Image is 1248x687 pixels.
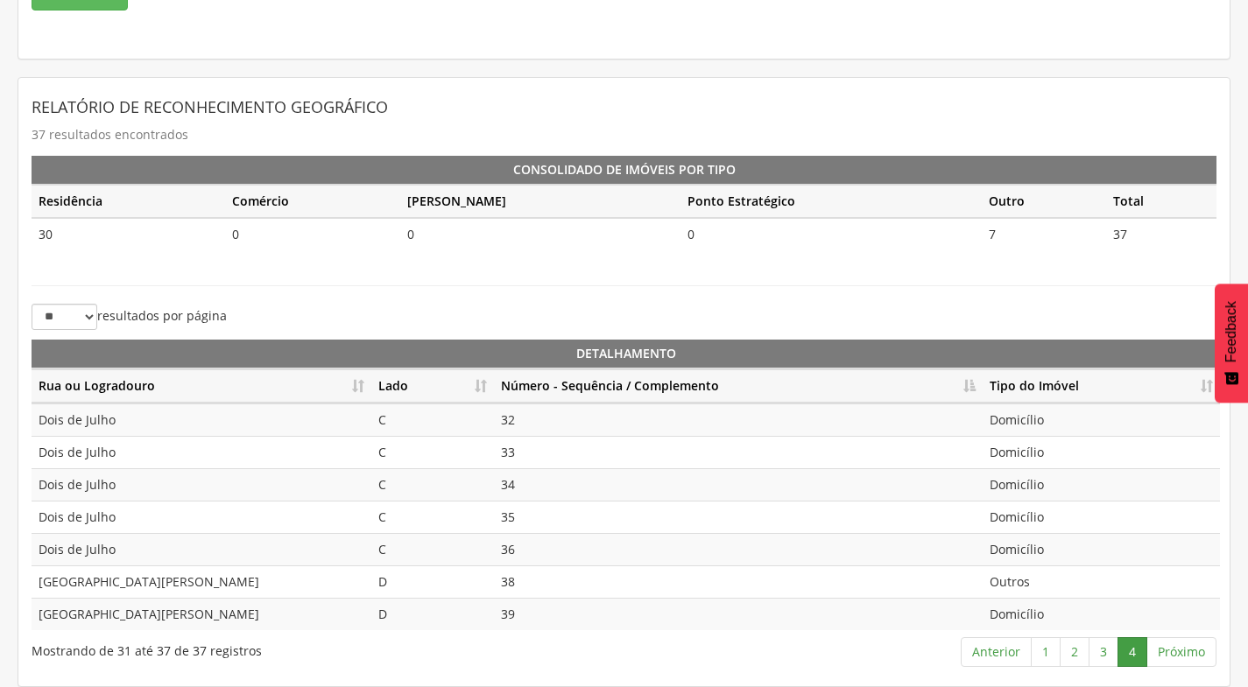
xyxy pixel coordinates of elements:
[371,369,494,403] th: Lado: Ordenar colunas de forma ascendente
[982,185,1105,218] th: Outro
[983,533,1220,565] td: Domicílio
[1223,301,1239,362] span: Feedback
[494,369,983,403] th: Número - Sequência / Complemento: Ordenar colunas de forma descendente
[371,565,494,598] td: D
[494,436,983,468] td: 33
[371,468,494,501] td: C
[32,436,371,468] td: Dois de Julho
[1215,284,1248,403] button: Feedback - Mostrar pesquisa
[983,598,1220,630] td: Domicílio
[32,501,371,533] td: Dois de Julho
[494,598,983,630] td: 39
[32,340,1220,369] th: Detalhamento
[1089,637,1118,667] a: 3
[32,565,371,598] td: [GEOGRAPHIC_DATA][PERSON_NAME]
[371,403,494,436] td: C
[371,598,494,630] td: D
[983,501,1220,533] td: Domicílio
[680,218,982,250] td: 0
[494,533,983,565] td: 36
[680,185,982,218] th: Ponto Estratégico
[32,185,225,218] th: Residência
[1106,218,1216,250] td: 37
[983,565,1220,598] td: Outros
[1146,637,1216,667] a: Próximo
[371,533,494,565] td: C
[32,369,371,403] th: Rua ou Logradouro: Ordenar colunas de forma ascendente
[32,635,510,660] div: Mostrando de 31 até 37 de 37 registros
[1031,637,1061,667] a: 1
[1060,637,1089,667] a: 2
[32,598,371,630] td: [GEOGRAPHIC_DATA][PERSON_NAME]
[983,369,1220,403] th: Tipo do Imóvel: Ordenar colunas de forma ascendente
[32,218,225,250] td: 30
[371,436,494,468] td: C
[961,637,1032,667] a: Anterior
[32,91,1216,123] header: Relatório de Reconhecimento Geográfico
[400,218,680,250] td: 0
[494,565,983,598] td: 38
[1106,185,1216,218] th: Total
[32,403,371,436] td: Dois de Julho
[400,185,680,218] th: [PERSON_NAME]
[32,123,1216,147] p: 37 resultados encontrados
[225,218,401,250] td: 0
[983,468,1220,501] td: Domicílio
[494,468,983,501] td: 34
[983,403,1220,436] td: Domicílio
[32,156,1216,185] th: Consolidado de Imóveis por Tipo
[494,501,983,533] td: 35
[1118,637,1147,667] a: 4
[32,304,227,330] label: resultados por página
[32,304,97,330] select: resultados por página
[494,403,983,436] td: 32
[32,468,371,501] td: Dois de Julho
[983,436,1220,468] td: Domicílio
[32,533,371,565] td: Dois de Julho
[371,501,494,533] td: C
[982,218,1105,250] td: 7
[225,185,401,218] th: Comércio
